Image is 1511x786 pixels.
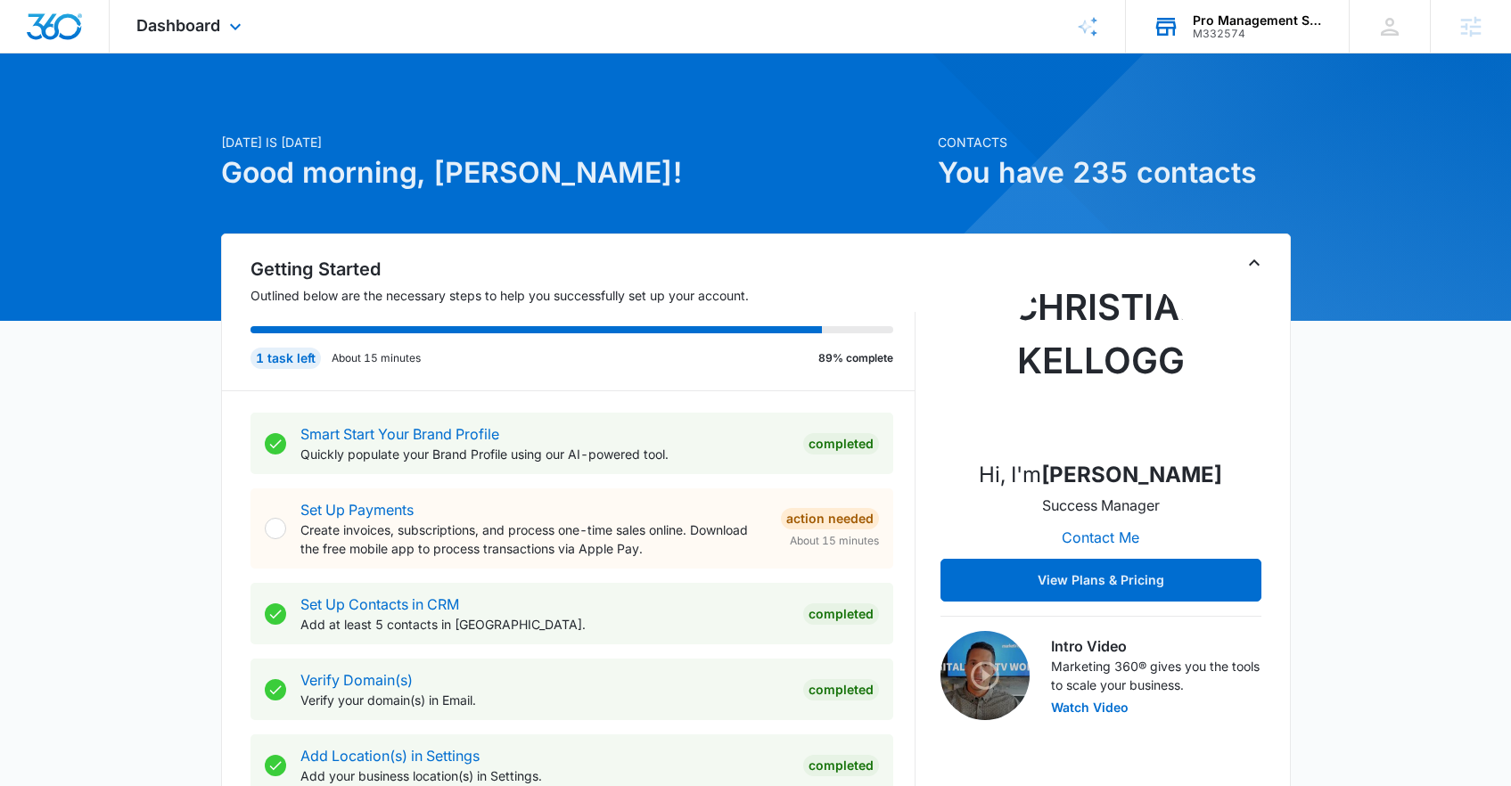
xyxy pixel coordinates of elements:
[803,433,879,454] div: Completed
[221,133,927,151] p: [DATE] is [DATE]
[803,603,879,625] div: Completed
[300,501,414,519] a: Set Up Payments
[300,747,480,765] a: Add Location(s) in Settings
[979,459,1222,491] p: Hi, I'm
[1042,495,1160,516] p: Success Manager
[803,755,879,776] div: Completed
[300,445,789,463] p: Quickly populate your Brand Profile using our AI-powered tool.
[300,595,459,613] a: Set Up Contacts in CRM
[250,348,321,369] div: 1 task left
[300,615,789,634] p: Add at least 5 contacts in [GEOGRAPHIC_DATA].
[781,508,879,529] div: Action Needed
[136,16,220,35] span: Dashboard
[803,679,879,700] div: Completed
[1044,516,1157,559] button: Contact Me
[1193,13,1323,28] div: account name
[300,766,789,785] p: Add your business location(s) in Settings.
[300,691,789,709] p: Verify your domain(s) in Email.
[1051,635,1261,657] h3: Intro Video
[300,425,499,443] a: Smart Start Your Brand Profile
[938,133,1291,151] p: Contacts
[790,533,879,549] span: About 15 minutes
[1012,266,1190,445] img: Christian Kellogg
[332,350,421,366] p: About 15 minutes
[818,350,893,366] p: 89% complete
[940,631,1030,720] img: Intro Video
[1051,657,1261,694] p: Marketing 360® gives you the tools to scale your business.
[250,286,916,305] p: Outlined below are the necessary steps to help you successfully set up your account.
[938,151,1291,194] h1: You have 235 contacts
[1051,701,1129,714] button: Watch Video
[221,151,927,194] h1: Good morning, [PERSON_NAME]!
[1041,462,1222,487] strong: [PERSON_NAME]
[1244,252,1265,274] button: Toggle Collapse
[300,671,413,689] a: Verify Domain(s)
[1193,28,1323,40] div: account id
[300,520,767,558] p: Create invoices, subscriptions, and process one-time sales online. Download the free mobile app t...
[250,256,916,282] h2: Getting Started
[940,559,1261,602] button: View Plans & Pricing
